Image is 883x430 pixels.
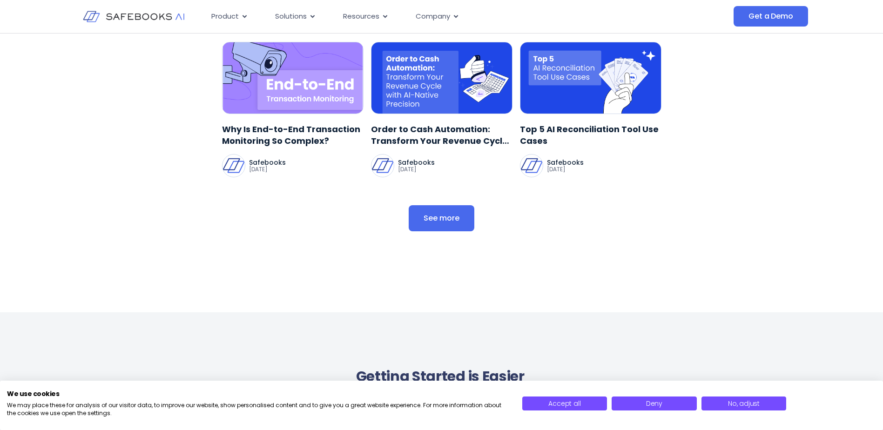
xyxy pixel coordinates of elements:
span: Company [416,11,450,22]
img: Safebooks [520,155,543,177]
a: Why Is End-to-End Transaction Monitoring So Complex? [222,123,364,147]
h2: We use cookies [7,390,508,398]
span: Accept all [548,399,580,408]
p: [DATE] [547,166,584,173]
p: Safebooks [547,159,584,166]
span: Get a Demo [748,12,793,21]
img: Safebooks [222,155,245,177]
p: [DATE] [398,166,435,173]
span: Resources [343,11,379,22]
a: Top 5 AI Reconciliation Tool Use Cases [520,123,661,147]
a: Get a Demo [734,6,808,27]
p: Safebooks [249,159,286,166]
h6: Getting Started is Easier than You Think [356,368,527,402]
span: Deny [646,399,662,408]
img: Safebooks [371,155,394,177]
button: Accept all cookies [522,396,607,410]
span: Solutions [275,11,307,22]
span: Product [211,11,239,22]
a: See more [409,205,474,231]
img: Order_to_Cash_Automation_AI_Revenue_Cycle-1754989409913.png [371,42,512,114]
span: No, adjust [728,399,760,408]
button: Adjust cookie preferences [701,396,787,410]
button: Deny all cookies [612,396,697,410]
a: Order to Cash Automation: Transform Your Revenue Cycle with AI-Native Precision [371,123,512,147]
img: Transaction_Monitoring_Marketing_Materials_2-1745250805053.png [222,42,364,114]
div: Menu Toggle [204,7,640,26]
nav: Menu [204,7,640,26]
p: Safebooks [398,159,435,166]
p: [DATE] [249,166,286,173]
img: Top_5_AI_Reconciliation_Use_Cases-1755692892021.png [520,42,661,114]
p: We may place these for analysis of our visitor data, to improve our website, show personalised co... [7,402,508,417]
